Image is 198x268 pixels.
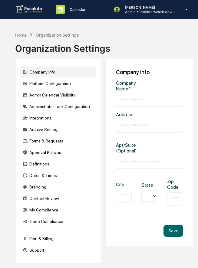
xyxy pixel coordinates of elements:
div: Organization Settings [15,38,110,54]
div: Company Name [116,80,146,92]
div: Administrator Task Configuration [20,101,96,112]
div: Address [116,112,146,117]
div: Definitions [20,159,96,169]
div: Archive Settings [20,124,96,135]
p: Admin • Resolute Wealth Advisor [120,10,177,14]
div: Dates & Times [20,170,96,181]
div: Integrations [20,113,96,123]
div: My Compliance [20,204,96,215]
div: Zip Code [167,178,174,190]
div: Content Review [20,193,96,204]
button: Save [163,225,183,237]
p: Calendar [65,7,89,12]
div: Plan & Billing [20,233,96,244]
div: Approval Policies [20,147,96,158]
div: Branding [20,181,96,192]
div: Home [15,32,27,38]
div: Company Info [20,67,96,77]
div: Platform Configuration [20,78,96,89]
div: State [141,182,149,188]
div: Trade Compliance [20,216,96,227]
div: Support [20,245,96,256]
div: Admin Calendar Visibility [20,90,96,100]
div: Organization Settings [36,32,79,38]
div: City [116,181,123,187]
p: [PERSON_NAME] [120,5,177,10]
img: logo [15,5,44,14]
div: Forms & Requests [20,136,96,146]
div: Apt/Suite (Optional) [116,142,146,154]
div: Company Info [116,69,183,75]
